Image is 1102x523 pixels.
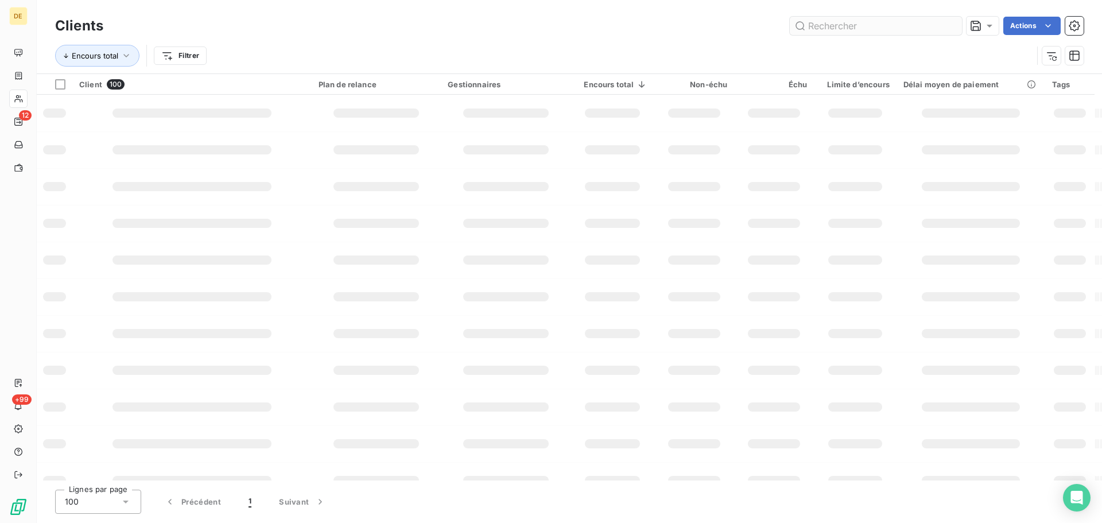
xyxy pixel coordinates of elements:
[72,51,118,60] span: Encours total
[79,80,102,89] span: Client
[790,17,962,35] input: Rechercher
[55,16,103,36] h3: Clients
[150,490,235,514] button: Précédent
[1063,484,1091,512] div: Open Intercom Messenger
[235,490,265,514] button: 1
[577,80,647,89] div: Encours total
[55,45,139,67] button: Encours total
[9,7,28,25] div: DE
[9,498,28,516] img: Logo LeanPay
[741,80,807,89] div: Échu
[448,80,564,89] div: Gestionnaires
[107,79,125,90] span: 100
[821,80,890,89] div: Limite d’encours
[249,496,251,507] span: 1
[1003,17,1061,35] button: Actions
[903,80,1038,89] div: Délai moyen de paiement
[661,80,727,89] div: Non-échu
[19,110,32,121] span: 12
[1052,80,1088,89] div: Tags
[265,490,340,514] button: Suivant
[65,496,79,507] span: 100
[154,47,207,65] button: Filtrer
[319,80,434,89] div: Plan de relance
[12,394,32,405] span: +99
